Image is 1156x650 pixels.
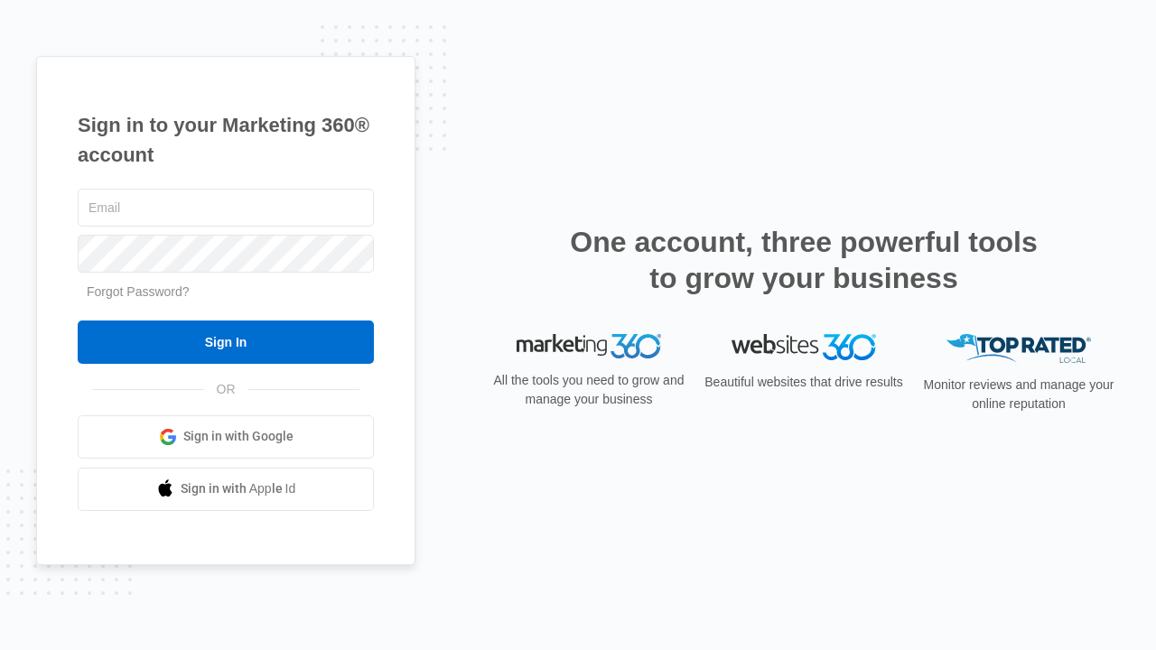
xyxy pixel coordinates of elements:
[703,373,905,392] p: Beautiful websites that drive results
[181,479,296,498] span: Sign in with Apple Id
[78,320,374,364] input: Sign In
[732,334,876,360] img: Websites 360
[183,427,294,446] span: Sign in with Google
[946,334,1091,364] img: Top Rated Local
[517,334,661,359] img: Marketing 360
[204,380,248,399] span: OR
[78,468,374,511] a: Sign in with Apple Id
[78,189,374,227] input: Email
[78,110,374,170] h1: Sign in to your Marketing 360® account
[87,284,190,299] a: Forgot Password?
[918,376,1120,413] p: Monitor reviews and manage your online reputation
[78,415,374,459] a: Sign in with Google
[488,371,690,409] p: All the tools you need to grow and manage your business
[564,224,1043,296] h2: One account, three powerful tools to grow your business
